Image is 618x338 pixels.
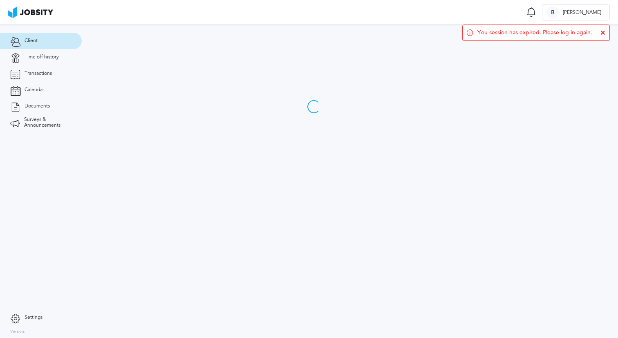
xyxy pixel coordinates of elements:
span: Surveys & Announcements [24,117,72,128]
span: You session has expired. Please log in again. [477,29,592,36]
span: Client [25,38,38,44]
label: Version: [10,329,25,334]
img: ab4bad089aa723f57921c736e9817d99.png [8,7,53,18]
span: Settings [25,315,43,320]
div: B [546,7,559,19]
span: Time off history [25,54,59,60]
span: Transactions [25,71,52,76]
button: B[PERSON_NAME] [542,4,610,20]
span: [PERSON_NAME] [559,10,605,16]
span: Calendar [25,87,44,93]
span: Documents [25,103,50,109]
